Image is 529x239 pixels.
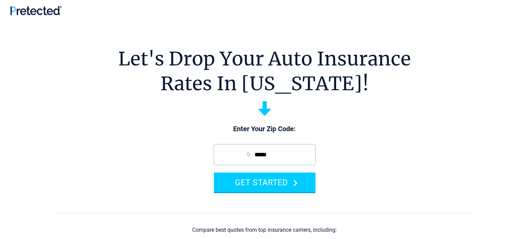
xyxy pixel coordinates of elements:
p: Enter Your Zip Code: [207,124,322,134]
img: Pretected Logo [10,6,62,15]
div: Compare best quotes from top insurance carriers, including: [192,227,337,233]
input: zip code [214,144,315,165]
h1: Let's Drop Your Auto Insurance Rates In [US_STATE]! [118,46,411,96]
button: GET STARTED [214,173,315,192]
